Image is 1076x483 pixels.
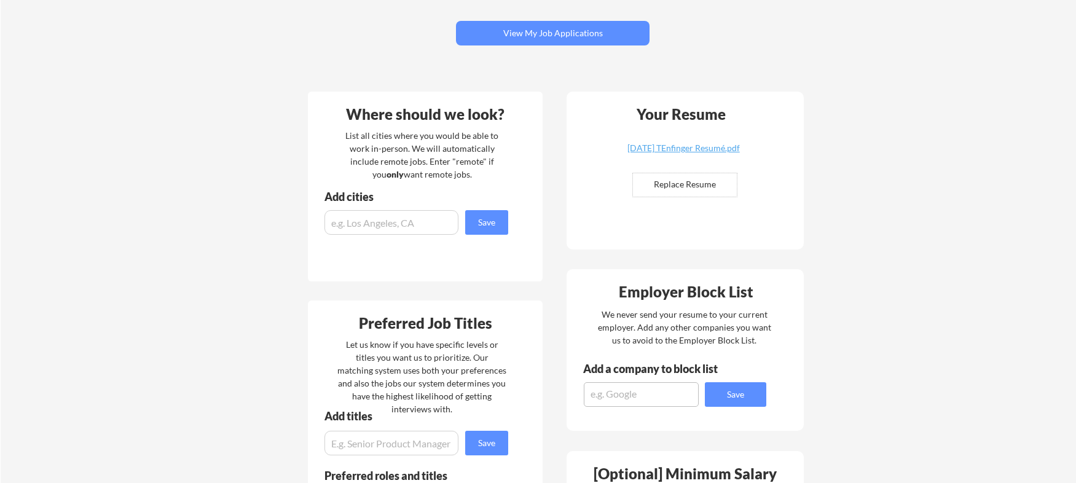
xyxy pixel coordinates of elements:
[583,363,737,374] div: Add a company to block list
[337,338,506,415] div: Let us know if you have specific levels or titles you want us to prioritize. Our matching system ...
[324,431,458,455] input: E.g. Senior Product Manager
[571,466,799,481] div: [Optional] Minimum Salary
[324,210,458,235] input: e.g. Los Angeles, CA
[387,169,404,179] strong: only
[324,470,492,481] div: Preferred roles and titles
[705,382,766,407] button: Save
[465,431,508,455] button: Save
[597,308,772,347] div: We never send your resume to your current employer. Add any other companies you want us to avoid ...
[610,144,756,152] div: [DATE] TEnfinger Resumé.pdf
[456,21,650,45] button: View My Job Applications
[610,144,756,163] a: [DATE] TEnfinger Resumé.pdf
[311,316,540,331] div: Preferred Job Titles
[311,107,540,122] div: Where should we look?
[324,410,498,422] div: Add titles
[620,107,742,122] div: Your Resume
[324,191,511,202] div: Add cities
[337,129,506,181] div: List all cities where you would be able to work in-person. We will automatically include remote j...
[571,285,800,299] div: Employer Block List
[465,210,508,235] button: Save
